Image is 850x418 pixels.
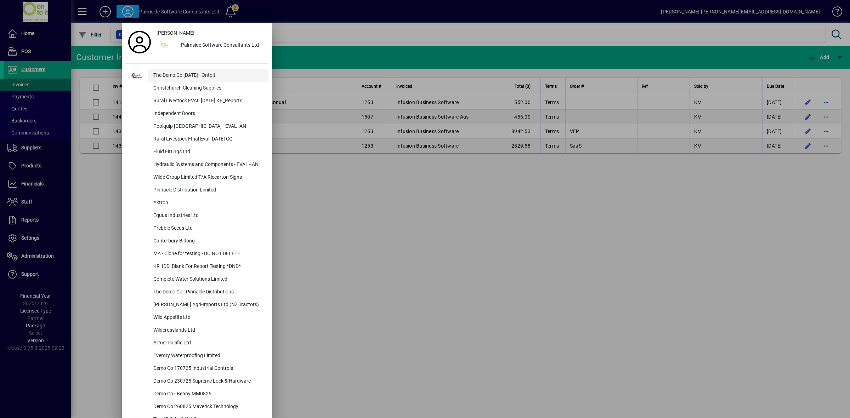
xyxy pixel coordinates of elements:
[125,197,268,210] button: Aktron
[148,120,268,133] div: Poolquip [GEOGRAPHIC_DATA] - EVAL -AN
[125,375,268,388] button: Demo Co 230725 Supreme Lock & Hardware
[125,388,268,401] button: Demo Co - Beany MM0825
[154,27,268,39] a: [PERSON_NAME]
[125,120,268,133] button: Poolquip [GEOGRAPHIC_DATA] - EVAL -AN
[125,210,268,222] button: Equus Industries Ltd
[148,260,268,273] div: KR_IDD_Blank For Report Testing *DND*
[148,362,268,375] div: Demo Co 170725 Industrial Controls
[125,133,268,146] button: Rural Livestock FInal Eval [DATE] CG
[125,36,154,48] a: Profile
[148,375,268,388] div: Demo Co 230725 Supreme Lock & Hardware
[148,197,268,210] div: Aktron
[125,299,268,311] button: [PERSON_NAME] Agri-Imports Ltd (NZ Tractors)
[125,260,268,273] button: KR_IDD_Blank For Report Testing *DND*
[148,133,268,146] div: Rural Livestock FInal Eval [DATE] CG
[148,273,268,286] div: Complete Water Solutions Limited
[154,39,268,52] button: Palmside Software Consultants Ltd
[125,350,268,362] button: Everdry Waterproofing Limited
[148,388,268,401] div: Demo Co - Beany MM0825
[125,146,268,159] button: Fluid Fittings Ltd
[125,235,268,248] button: Canterbury Biltong
[148,82,268,95] div: Christchurch Cleaning Supplies
[125,95,268,108] button: Rural Livestock EVAL [DATE] KR_Reports
[125,159,268,171] button: Hydraulic Systems and Components - EVAL - AN
[125,286,268,299] button: The Demo Co - Pinnacle Distributions
[148,350,268,362] div: Everdry Waterproofing Limited
[125,82,268,95] button: Christchurch Cleaning Supplies
[125,311,268,324] button: Wild Appetite Ltd
[148,171,268,184] div: Wilde Group Limited T/A Riccarton Signs
[125,222,268,235] button: Prebble Seeds Ltd
[148,286,268,299] div: The Demo Co - Pinnacle Distributions
[175,39,268,52] div: Palmside Software Consultants Ltd
[125,108,268,120] button: Independent Doors
[148,69,268,82] div: The Demo Co [DATE] - Ontoit
[148,222,268,235] div: Prebble Seeds Ltd
[148,337,268,350] div: Artusi Pacific Ltd
[148,248,268,260] div: MA - Clone for testing - DO NOT DELETE
[148,95,268,108] div: Rural Livestock EVAL [DATE] KR_Reports
[148,108,268,120] div: Independent Doors
[148,401,268,413] div: Demo Co 260825 Maverick Technology
[125,324,268,337] button: Wildcrosslands Ltd
[125,273,268,286] button: Complete Water Solutions Limited
[148,210,268,222] div: Equus Industries Ltd
[125,362,268,375] button: Demo Co 170725 Industrial Controls
[148,311,268,324] div: Wild Appetite Ltd
[125,184,268,197] button: Pinnacle Distribution Limited
[148,324,268,337] div: Wildcrosslands Ltd
[148,159,268,171] div: Hydraulic Systems and Components - EVAL - AN
[148,146,268,159] div: Fluid Fittings Ltd
[157,29,194,37] span: [PERSON_NAME]
[125,171,268,184] button: Wilde Group Limited T/A Riccarton Signs
[148,184,268,197] div: Pinnacle Distribution Limited
[125,401,268,413] button: Demo Co 260825 Maverick Technology
[125,69,268,82] button: The Demo Co [DATE] - Ontoit
[148,299,268,311] div: [PERSON_NAME] Agri-Imports Ltd (NZ Tractors)
[148,235,268,248] div: Canterbury Biltong
[125,248,268,260] button: MA - Clone for testing - DO NOT DELETE
[125,337,268,350] button: Artusi Pacific Ltd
